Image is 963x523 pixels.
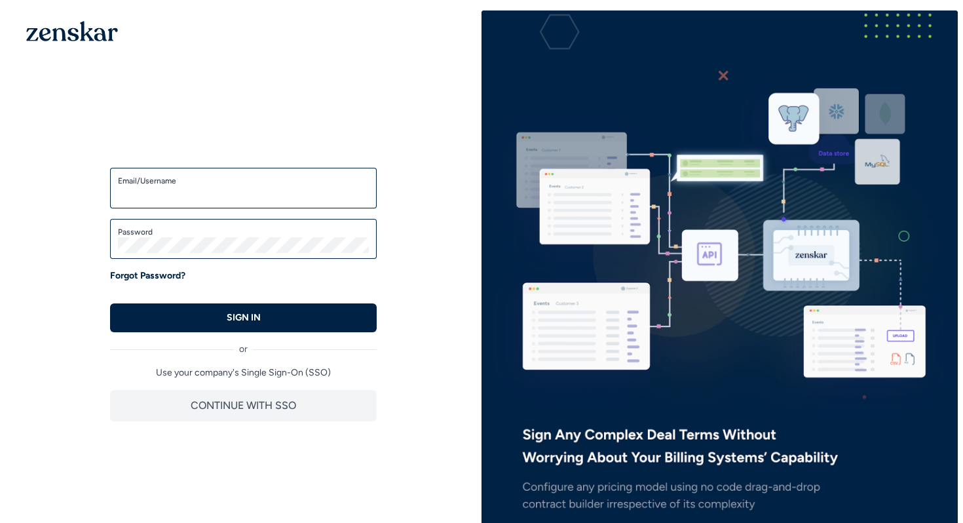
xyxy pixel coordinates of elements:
button: CONTINUE WITH SSO [110,390,377,421]
img: 1OGAJ2xQqyY4LXKgY66KYq0eOWRCkrZdAb3gUhuVAqdWPZE9SRJmCz+oDMSn4zDLXe31Ii730ItAGKgCKgCCgCikA4Av8PJUP... [26,21,118,41]
label: Email/Username [118,176,369,186]
p: SIGN IN [227,311,261,324]
div: or [110,332,377,356]
a: Forgot Password? [110,269,185,282]
label: Password [118,227,369,237]
p: Use your company's Single Sign-On (SSO) [110,366,377,379]
button: SIGN IN [110,303,377,332]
